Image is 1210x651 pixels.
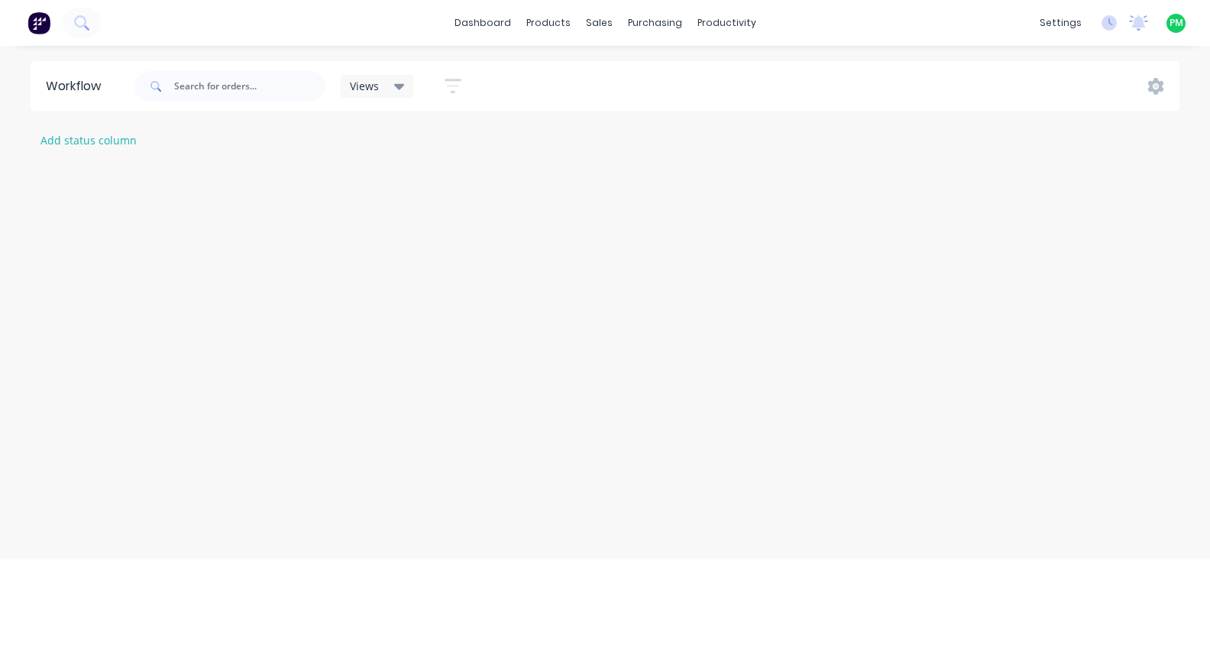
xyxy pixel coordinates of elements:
div: productivity [690,11,764,34]
span: Views [350,78,379,94]
div: sales [578,11,620,34]
span: PM [1170,16,1183,30]
input: Search for orders... [174,71,325,102]
img: Factory [27,11,50,34]
div: settings [1032,11,1089,34]
div: products [519,11,578,34]
div: purchasing [620,11,690,34]
div: Workflow [46,77,108,96]
a: dashboard [447,11,519,34]
button: Add status column [33,130,145,151]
